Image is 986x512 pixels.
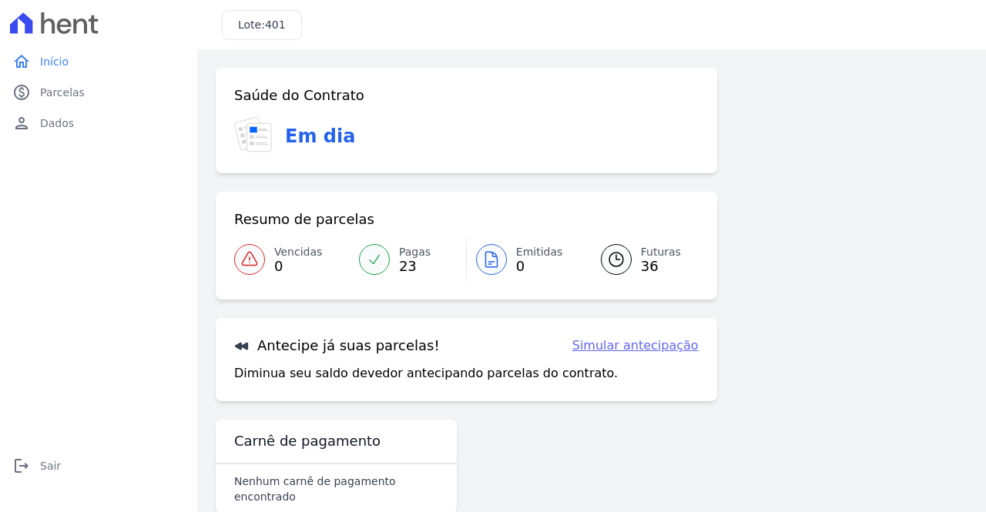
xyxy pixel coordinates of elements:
a: Emitidas 0 [467,238,582,281]
span: Vencidas [274,244,322,260]
a: homeInício [6,46,191,77]
h3: Carnê de pagamento [234,432,381,450]
span: 23 [399,260,431,273]
span: Pagas [399,244,431,260]
span: Emitidas [516,244,563,260]
span: Parcelas [40,85,85,100]
h3: Antecipe já suas parcelas! [234,336,440,355]
a: Simular antecipação [572,336,699,355]
p: Nenhum carnê de pagamento encontrado [234,474,438,504]
i: person [12,114,31,132]
h3: Lote: [238,17,286,33]
p: Diminua seu saldo devedor antecipando parcelas do contrato. [234,364,618,383]
a: Pagas 23 [350,238,466,281]
h3: Resumo de parcelas [234,210,374,229]
span: 36 [641,260,681,273]
span: Início [40,54,69,69]
span: Futuras [641,244,681,260]
i: home [12,52,31,71]
a: personDados [6,108,191,139]
span: Sair [40,458,61,474]
i: logout [12,457,31,475]
a: logoutSair [6,450,191,481]
a: Futuras 36 [582,238,699,281]
h3: Em dia [285,122,355,150]
span: Dados [40,115,74,131]
i: paid [12,83,31,102]
a: paidParcelas [6,77,191,108]
a: Vencidas 0 [234,238,350,281]
span: 401 [265,18,286,31]
h3: Saúde do Contrato [234,86,364,105]
span: 0 [516,260,563,273]
span: 0 [274,260,322,273]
